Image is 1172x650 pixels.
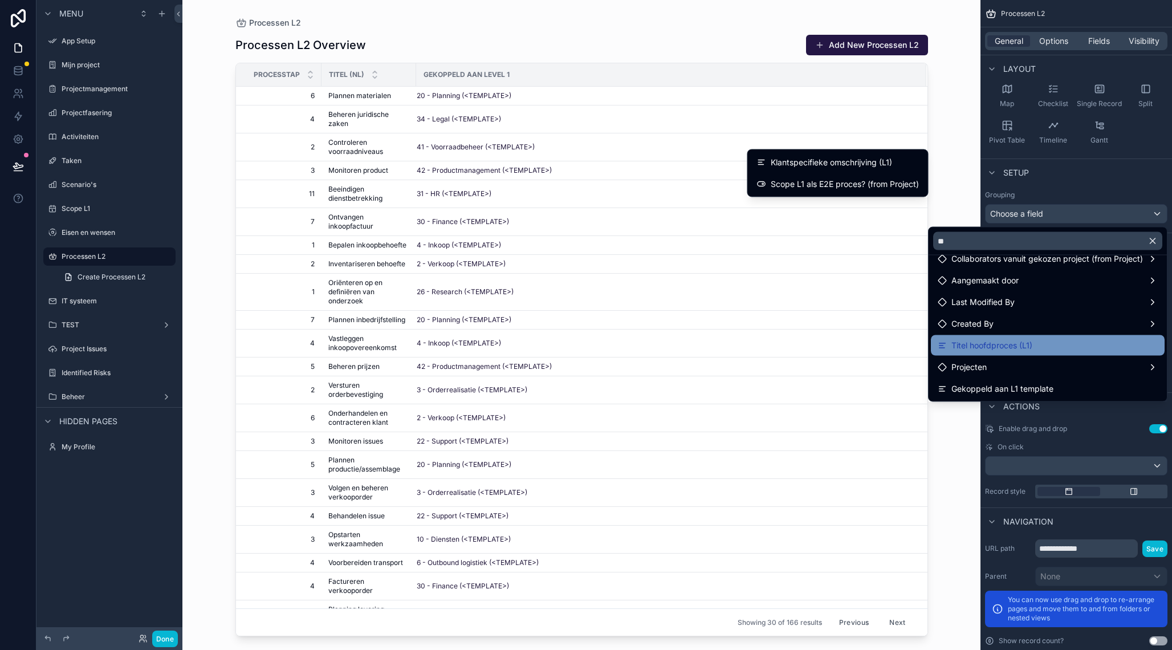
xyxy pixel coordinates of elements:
[328,91,409,100] a: Plannen materialen
[417,339,501,348] a: 4 - Inkoop (<TEMPLATE>)
[417,535,511,544] a: 10 - Diensten (<TEMPLATE>)
[806,35,928,55] button: Add New Processen L2
[328,278,409,306] a: Oriënteren op en definiëren van onderzoek
[417,511,508,521] span: 22 - Support (<TEMPLATE>)
[831,614,877,631] button: Previous
[328,381,409,399] a: Versturen orderbevestiging
[250,217,315,226] a: 7
[951,252,1143,266] span: Collaborators vanuit gekozen project (from Project)
[951,360,987,374] span: Projecten
[328,605,409,623] a: Planning levering diensten
[328,166,409,175] a: Monitoren product
[417,437,508,446] span: 22 - Support (<TEMPLATE>)
[771,177,919,191] span: Scope L1 als E2E proces? (from Project)
[250,143,315,152] span: 2
[328,362,409,371] a: Beheren prijzen
[417,259,913,269] a: 2 - Verkoop (<TEMPLATE>)
[328,185,409,203] a: Beeindigen dienstbetrekking
[250,460,315,469] span: 5
[249,17,301,29] span: Processen L2
[417,582,509,591] a: 30 - Finance (<TEMPLATE>)
[328,577,409,595] a: Factureren verkooporder
[417,217,913,226] a: 30 - Finance (<TEMPLATE>)
[250,115,315,124] a: 4
[254,70,300,79] span: Processtap
[328,241,409,250] a: Bepalen inkoopbehoefte
[250,511,315,521] a: 4
[417,437,913,446] a: 22 - Support (<TEMPLATE>)
[328,110,409,128] a: Beheren juridische zaken
[951,317,994,331] span: Created By
[417,217,509,226] span: 30 - Finance (<TEMPLATE>)
[328,362,380,371] span: Beheren prijzen
[250,582,315,591] span: 4
[417,166,913,175] a: 42 - Productmanagement (<TEMPLATE>)
[951,339,1032,352] span: Titel hoofdproces (L1)
[328,456,409,474] a: Plannen productie/assemblage
[250,413,315,422] a: 6
[250,437,315,446] a: 3
[417,189,491,198] a: 31 - HR (<TEMPLATE>)
[417,259,506,269] span: 2 - Verkoop (<TEMPLATE>)
[250,315,315,324] span: 7
[417,460,913,469] a: 20 - Planning (<TEMPLATE>)
[250,339,315,348] a: 4
[417,413,506,422] a: 2 - Verkoop (<TEMPLATE>)
[250,287,315,296] a: 1
[250,189,315,198] a: 11
[417,488,913,497] a: 3 - Orderrealisatie (<TEMPLATE>)
[250,166,315,175] a: 3
[417,241,501,250] a: 4 - Inkoop (<TEMPLATE>)
[328,511,409,521] a: Behandelen issue
[328,315,405,324] span: Plannen inbedrijfstelling
[417,143,535,152] a: 41 - Voorraadbeheer (<TEMPLATE>)
[417,385,527,395] a: 3 - Orderrealisatie (<TEMPLATE>)
[417,115,913,124] a: 34 - Legal (<TEMPLATE>)
[417,241,913,250] a: 4 - Inkoop (<TEMPLATE>)
[417,315,511,324] a: 20 - Planning (<TEMPLATE>)
[881,614,913,631] button: Next
[250,488,315,497] a: 3
[328,484,409,502] a: Volgen en beheren verkooporder
[417,115,501,124] a: 34 - Legal (<TEMPLATE>)
[417,558,913,567] a: 6 - Outbound logistiek (<TEMPLATE>)
[417,535,913,544] a: 10 - Diensten (<TEMPLATE>)
[250,241,315,250] a: 1
[235,37,366,53] h1: Processen L2 Overview
[417,287,913,296] a: 26 - Research (<TEMPLATE>)
[328,437,409,446] a: Monitoren issues
[417,166,552,175] a: 42 - Productmanagement (<TEMPLATE>)
[250,91,315,100] span: 6
[417,460,511,469] a: 20 - Planning (<TEMPLATE>)
[250,535,315,544] a: 3
[417,488,527,497] span: 3 - Orderrealisatie (<TEMPLATE>)
[328,558,403,567] span: Voorbereiden transport
[250,385,315,395] span: 2
[417,315,913,324] a: 20 - Planning (<TEMPLATE>)
[417,385,913,395] a: 3 - Orderrealisatie (<TEMPLATE>)
[250,558,315,567] span: 4
[328,241,406,250] span: Bepalen inkoopbehoefte
[417,143,913,152] a: 41 - Voorraadbeheer (<TEMPLATE>)
[417,91,511,100] a: 20 - Planning (<TEMPLATE>)
[417,558,539,567] a: 6 - Outbound logistiek (<TEMPLATE>)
